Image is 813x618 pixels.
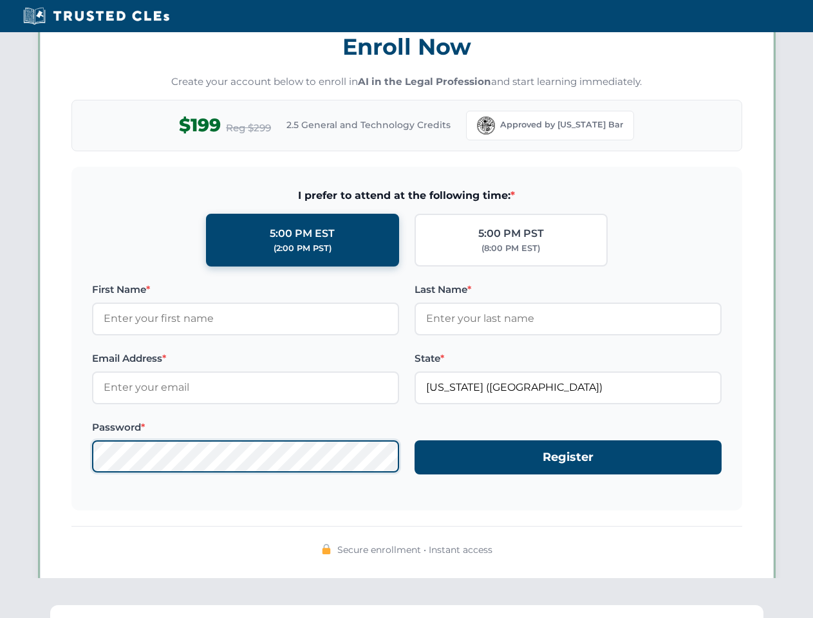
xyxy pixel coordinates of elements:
[226,120,271,136] span: Reg $299
[71,75,742,89] p: Create your account below to enroll in and start learning immediately.
[92,420,399,435] label: Password
[92,187,722,204] span: I prefer to attend at the following time:
[92,282,399,297] label: First Name
[415,303,722,335] input: Enter your last name
[337,543,492,557] span: Secure enrollment • Instant access
[286,118,451,132] span: 2.5 General and Technology Credits
[270,225,335,242] div: 5:00 PM EST
[500,118,623,131] span: Approved by [US_STATE] Bar
[358,75,491,88] strong: AI in the Legal Profession
[481,242,540,255] div: (8:00 PM EST)
[477,117,495,135] img: Florida Bar
[415,282,722,297] label: Last Name
[92,351,399,366] label: Email Address
[478,225,544,242] div: 5:00 PM PST
[92,371,399,404] input: Enter your email
[71,26,742,67] h3: Enroll Now
[415,351,722,366] label: State
[179,111,221,140] span: $199
[415,371,722,404] input: Florida (FL)
[92,303,399,335] input: Enter your first name
[415,440,722,474] button: Register
[321,544,332,554] img: 🔒
[274,242,332,255] div: (2:00 PM PST)
[19,6,173,26] img: Trusted CLEs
